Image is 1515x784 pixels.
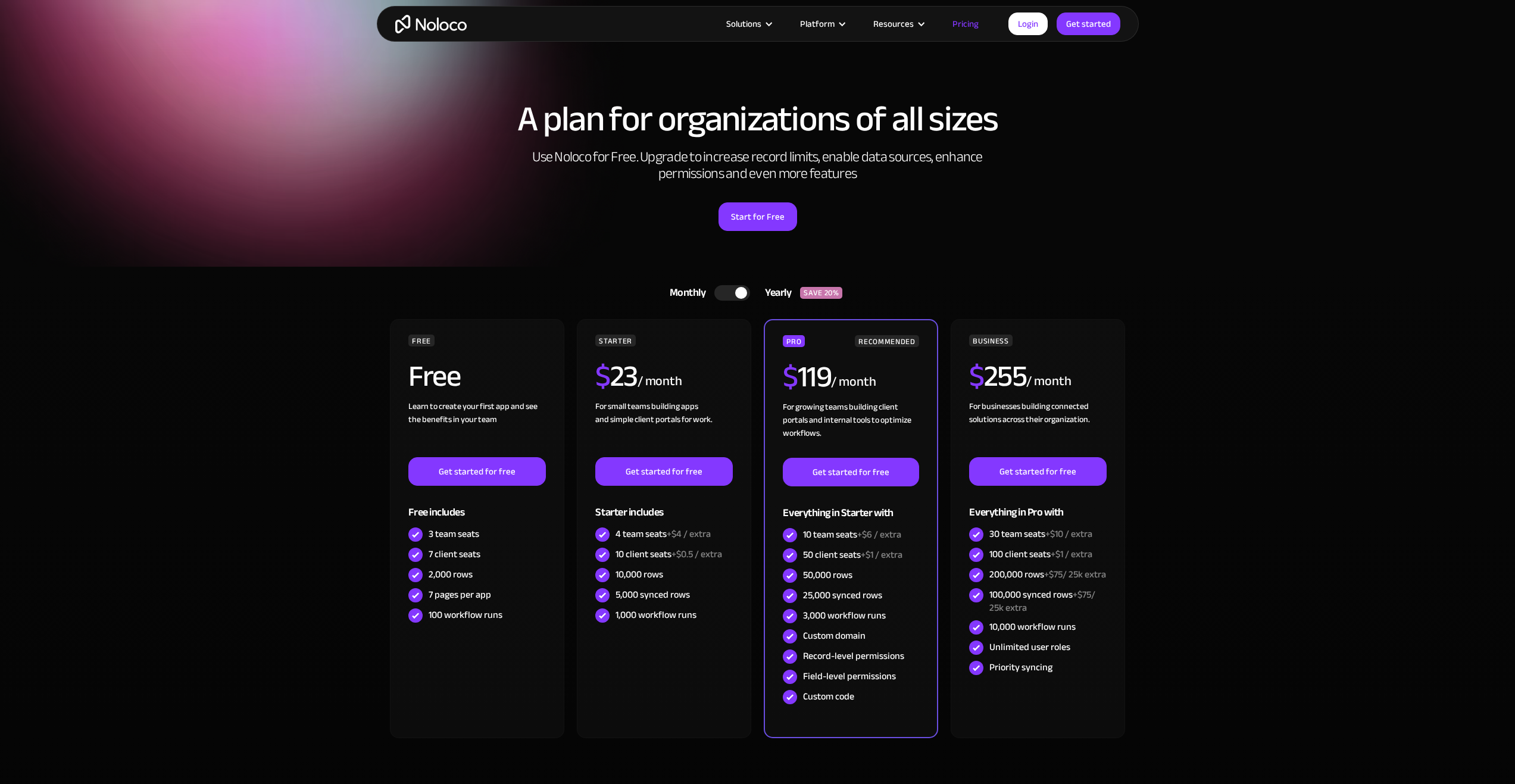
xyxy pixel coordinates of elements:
div: Everything in Starter with [783,486,919,525]
div: 3,000 workflow runs [803,609,886,622]
a: Get started for free [595,457,732,486]
div: 1,000 workflow runs [616,608,696,621]
div: 5,000 synced rows [616,588,690,601]
div: 7 pages per app [429,588,491,601]
div: 30 team seats [989,527,1092,541]
div: 200,000 rows [989,568,1106,581]
div: Unlimited user roles [989,641,1070,654]
span: $ [783,349,798,405]
a: Get started for free [783,458,919,486]
div: Monthly [655,284,715,302]
div: 100 workflow runs [429,608,502,621]
div: 2,000 rows [429,568,473,581]
div: Resources [858,16,938,32]
span: +$75/ 25k extra [989,586,1095,617]
div: Custom domain [803,629,866,642]
h2: Free [408,361,460,391]
a: home [395,15,467,33]
div: 50 client seats [803,548,902,561]
span: +$6 / extra [857,526,901,544]
div: Record-level permissions [803,649,904,663]
div: PRO [783,335,805,347]
span: +$1 / extra [861,546,902,564]
span: +$75/ 25k extra [1044,566,1106,583]
div: Custom code [803,690,854,703]
div: For businesses building connected solutions across their organization. ‍ [969,400,1106,457]
div: Solutions [726,16,761,32]
div: Priority syncing [989,661,1052,674]
span: +$4 / extra [667,525,711,543]
h2: 23 [595,361,638,391]
a: Pricing [938,16,994,32]
div: FREE [408,335,435,346]
div: 100 client seats [989,548,1092,561]
span: +$0.5 / extra [671,545,722,563]
span: +$10 / extra [1045,525,1092,543]
div: Free includes [408,486,545,524]
a: Login [1008,13,1048,35]
h2: Use Noloco for Free. Upgrade to increase record limits, enable data sources, enhance permissions ... [520,149,996,182]
div: / month [831,373,876,392]
div: 100,000 synced rows [989,588,1106,614]
div: Starter includes [595,486,732,524]
h2: 119 [783,362,831,392]
div: RECOMMENDED [855,335,919,347]
div: 10 client seats [616,548,722,561]
a: Get started for free [969,457,1106,486]
a: Get started for free [408,457,545,486]
div: 10 team seats [803,528,901,541]
span: $ [969,348,984,404]
div: Platform [800,16,835,32]
div: 10,000 workflow runs [989,620,1076,633]
div: 3 team seats [429,527,479,541]
div: 50,000 rows [803,569,852,582]
a: Get started [1057,13,1120,35]
div: Solutions [711,16,785,32]
div: Field-level permissions [803,670,896,683]
div: 4 team seats [616,527,711,541]
a: Start for Free [719,202,797,231]
div: STARTER [595,335,635,346]
div: For growing teams building client portals and internal tools to optimize workflows. [783,401,919,458]
span: $ [595,348,610,404]
div: Learn to create your first app and see the benefits in your team ‍ [408,400,545,457]
div: Platform [785,16,858,32]
div: Everything in Pro with [969,486,1106,524]
div: 25,000 synced rows [803,589,882,602]
div: / month [1026,372,1071,391]
span: +$1 / extra [1051,545,1092,563]
div: Resources [873,16,914,32]
div: Yearly [750,284,800,302]
div: For small teams building apps and simple client portals for work. ‍ [595,400,732,457]
h2: 255 [969,361,1026,391]
div: 10,000 rows [616,568,663,581]
div: / month [638,372,682,391]
div: BUSINESS [969,335,1012,346]
div: SAVE 20% [800,287,842,299]
h1: A plan for organizations of all sizes [389,101,1127,137]
div: 7 client seats [429,548,480,561]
